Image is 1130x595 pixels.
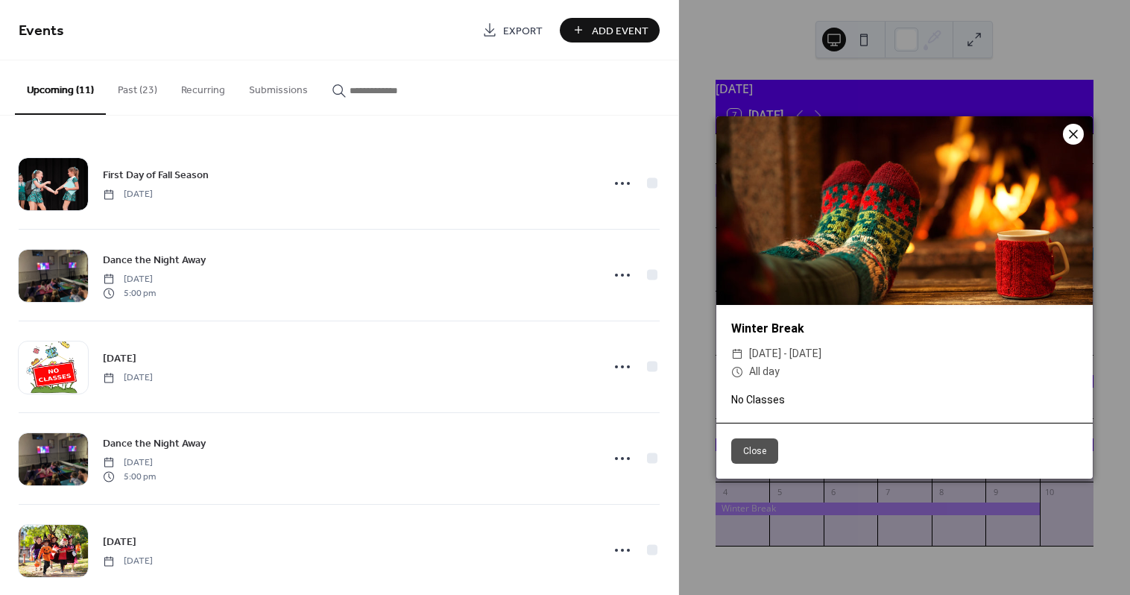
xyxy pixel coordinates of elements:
[103,533,136,550] a: [DATE]
[106,60,169,113] button: Past (23)
[103,166,209,183] a: First Day of Fall Season
[731,345,743,363] div: ​
[749,363,780,381] span: All day
[103,350,136,367] a: [DATE]
[103,456,156,470] span: [DATE]
[103,351,136,367] span: [DATE]
[103,168,209,183] span: First Day of Fall Season
[103,435,206,452] a: Dance the Night Away
[471,18,554,42] a: Export
[19,16,64,45] span: Events
[749,345,821,363] span: [DATE] - [DATE]
[103,555,153,568] span: [DATE]
[103,535,136,550] span: [DATE]
[237,60,320,113] button: Submissions
[731,438,778,464] button: Close
[169,60,237,113] button: Recurring
[103,286,156,300] span: 5:00 pm
[103,470,156,483] span: 5:00 pm
[103,188,153,201] span: [DATE]
[716,392,1093,408] div: No Classes
[103,371,153,385] span: [DATE]
[560,18,660,42] button: Add Event
[503,23,543,39] span: Export
[103,251,206,268] a: Dance the Night Away
[103,436,206,452] span: Dance the Night Away
[103,273,156,286] span: [DATE]
[716,320,1093,338] div: Winter Break
[103,253,206,268] span: Dance the Night Away
[731,363,743,381] div: ​
[592,23,648,39] span: Add Event
[15,60,106,115] button: Upcoming (11)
